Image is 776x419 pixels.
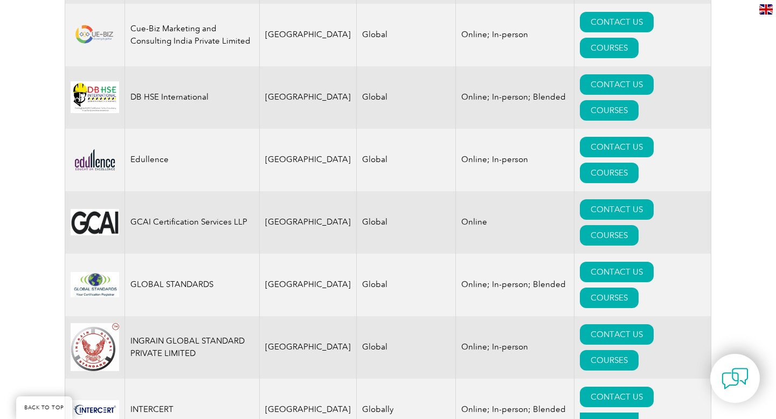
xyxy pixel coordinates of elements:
[260,66,357,129] td: [GEOGRAPHIC_DATA]
[357,191,456,254] td: Global
[580,38,639,58] a: COURSES
[260,316,357,379] td: [GEOGRAPHIC_DATA]
[71,209,119,235] img: 590b14fd-4650-f011-877b-00224891b167-logo.png
[580,163,639,183] a: COURSES
[722,365,749,392] img: contact-chat.png
[456,191,574,254] td: Online
[71,23,119,47] img: b118c505-f3a0-ea11-a812-000d3ae11abd-logo.png
[357,316,456,379] td: Global
[357,4,456,66] td: Global
[456,316,574,379] td: Online; In-person
[580,262,654,282] a: CONTACT US
[260,191,357,254] td: [GEOGRAPHIC_DATA]
[71,400,119,419] img: f72924ac-d9bc-ea11-a814-000d3a79823d-logo.jpg
[580,199,654,220] a: CONTACT US
[71,323,119,371] img: 67a48d9f-b6c2-ea11-a812-000d3a79722d-logo.jpg
[357,254,456,316] td: Global
[125,129,260,191] td: Edullence
[71,81,119,113] img: 5361e80d-26f3-ed11-8848-00224814fd52-logo.jpg
[456,254,574,316] td: Online; In-person; Blended
[456,4,574,66] td: Online; In-person
[125,191,260,254] td: GCAI Certification Services LLP
[456,66,574,129] td: Online; In-person; Blended
[16,396,72,419] a: BACK TO TOP
[580,225,639,246] a: COURSES
[456,129,574,191] td: Online; In-person
[580,74,654,95] a: CONTACT US
[125,4,260,66] td: Cue-Biz Marketing and Consulting India Private Limited
[580,387,654,407] a: CONTACT US
[125,316,260,379] td: INGRAIN GLOBAL STANDARD PRIVATE LIMITED
[580,324,654,345] a: CONTACT US
[125,254,260,316] td: GLOBAL STANDARDS
[580,350,639,371] a: COURSES
[580,12,654,32] a: CONTACT US
[580,100,639,121] a: COURSES
[759,4,773,15] img: en
[260,129,357,191] td: [GEOGRAPHIC_DATA]
[357,66,456,129] td: Global
[357,129,456,191] td: Global
[260,254,357,316] td: [GEOGRAPHIC_DATA]
[580,137,654,157] a: CONTACT US
[125,66,260,129] td: DB HSE International
[71,272,119,297] img: 2b2a24ac-d9bc-ea11-a814-000d3a79823d-logo.jpg
[580,288,639,308] a: COURSES
[260,4,357,66] td: [GEOGRAPHIC_DATA]
[71,147,119,172] img: e32924ac-d9bc-ea11-a814-000d3a79823d-logo.png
